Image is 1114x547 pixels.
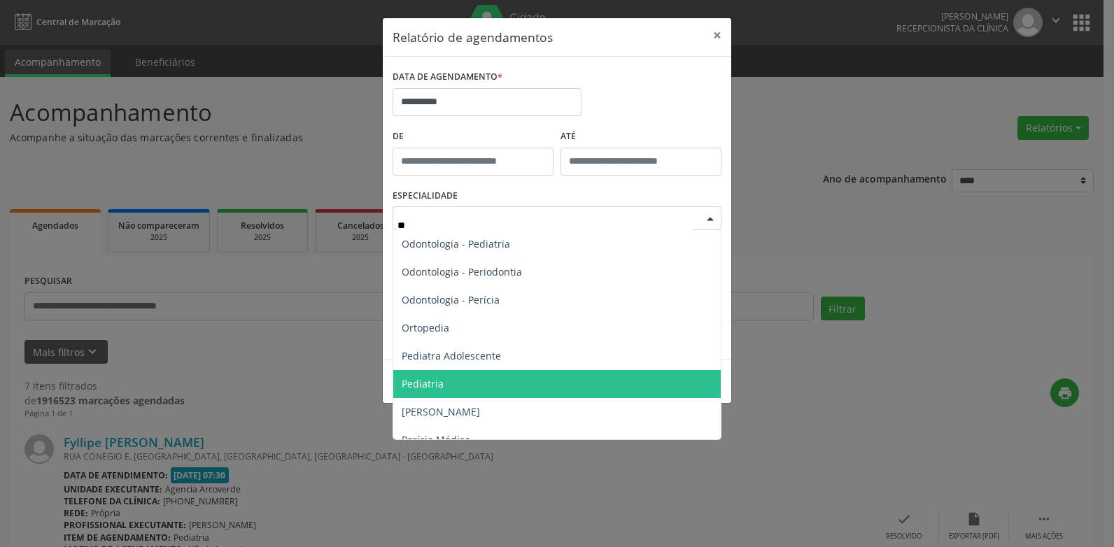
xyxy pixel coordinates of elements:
[402,405,480,418] span: [PERSON_NAME]
[393,28,553,46] h5: Relatório de agendamentos
[402,321,449,334] span: Ortopedia
[402,377,444,390] span: Pediatria
[560,126,721,148] label: ATÉ
[402,433,470,446] span: Perícia Médica
[393,185,458,207] label: ESPECIALIDADE
[393,66,502,88] label: DATA DE AGENDAMENTO
[402,349,501,362] span: Pediatra Adolescente
[402,237,510,250] span: Odontologia - Pediatria
[402,293,500,306] span: Odontologia - Perícia
[703,18,731,52] button: Close
[402,265,522,278] span: Odontologia - Periodontia
[393,126,554,148] label: De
